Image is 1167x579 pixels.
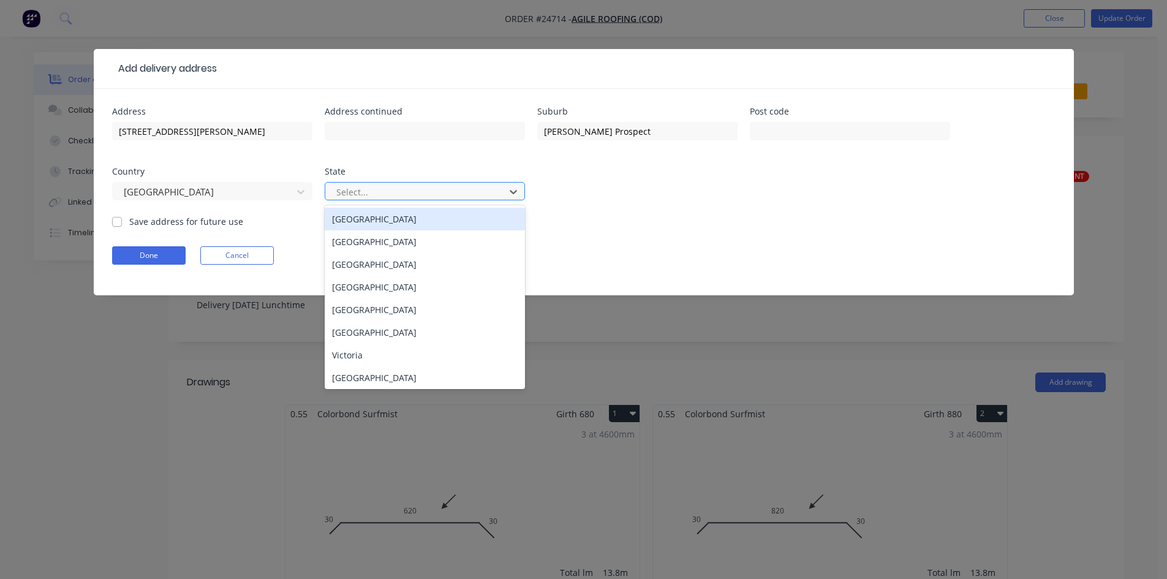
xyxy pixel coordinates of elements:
[325,321,525,344] div: [GEOGRAPHIC_DATA]
[325,366,525,389] div: [GEOGRAPHIC_DATA]
[112,246,186,265] button: Done
[129,215,243,228] label: Save address for future use
[200,246,274,265] button: Cancel
[325,276,525,298] div: [GEOGRAPHIC_DATA]
[112,167,312,176] div: Country
[325,253,525,276] div: [GEOGRAPHIC_DATA]
[325,167,525,176] div: State
[325,230,525,253] div: [GEOGRAPHIC_DATA]
[750,107,950,116] div: Post code
[325,344,525,366] div: Victoria
[112,61,217,76] div: Add delivery address
[325,208,525,230] div: [GEOGRAPHIC_DATA]
[537,107,738,116] div: Suburb
[112,107,312,116] div: Address
[325,107,525,116] div: Address continued
[325,298,525,321] div: [GEOGRAPHIC_DATA]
